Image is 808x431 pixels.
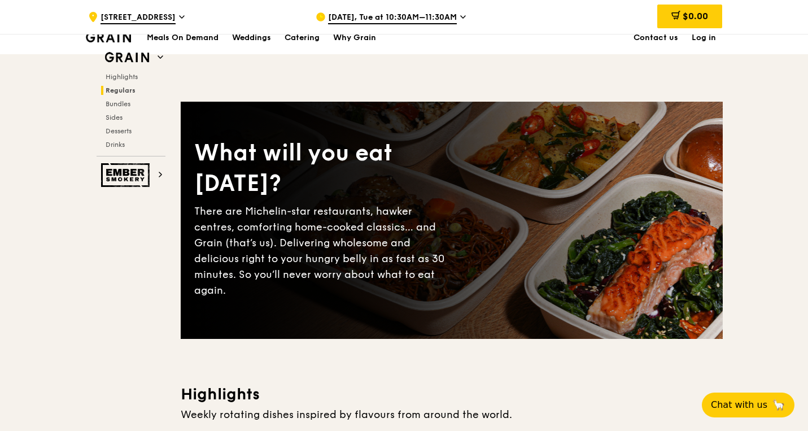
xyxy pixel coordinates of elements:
[106,127,132,135] span: Desserts
[333,21,376,55] div: Why Grain
[711,398,767,412] span: Chat with us
[181,407,723,423] div: Weekly rotating dishes inspired by flavours from around the world.
[772,398,785,412] span: 🦙
[101,163,153,187] img: Ember Smokery web logo
[685,21,723,55] a: Log in
[101,47,153,68] img: Grain web logo
[106,86,136,94] span: Regulars
[181,384,723,404] h3: Highlights
[278,21,326,55] a: Catering
[328,12,457,24] span: [DATE], Tue at 10:30AM–11:30AM
[194,138,452,199] div: What will you eat [DATE]?
[106,100,130,108] span: Bundles
[683,11,708,21] span: $0.00
[326,21,383,55] a: Why Grain
[285,21,320,55] div: Catering
[702,393,794,417] button: Chat with us🦙
[106,73,138,81] span: Highlights
[194,203,452,298] div: There are Michelin-star restaurants, hawker centres, comforting home-cooked classics… and Grain (...
[106,114,123,121] span: Sides
[106,141,125,149] span: Drinks
[627,21,685,55] a: Contact us
[232,21,271,55] div: Weddings
[147,32,219,43] h1: Meals On Demand
[225,21,278,55] a: Weddings
[101,12,176,24] span: [STREET_ADDRESS]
